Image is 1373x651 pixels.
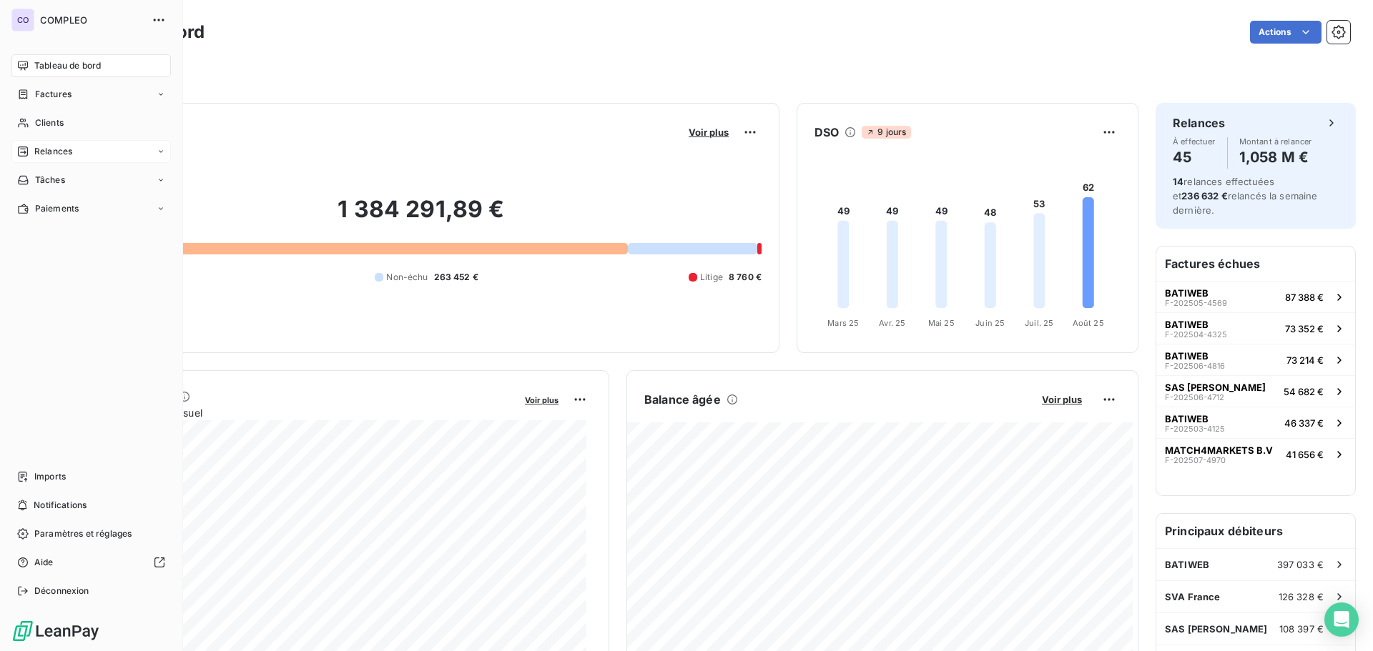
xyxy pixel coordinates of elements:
span: Paiements [35,202,79,215]
a: Clients [11,111,171,134]
span: Clients [35,116,64,129]
tspan: Avr. 25 [879,318,905,328]
span: BATIWEB [1165,350,1209,362]
span: BATIWEB [1165,559,1209,570]
h4: 1,058 M € [1239,146,1312,169]
span: F-202503-4125 [1165,424,1225,433]
h6: Relances [1173,114,1225,131]
span: Litige [700,271,723,284]
div: CO [11,9,34,31]
span: 73 352 € [1285,323,1324,334]
span: 263 452 € [434,271,478,284]
span: 87 388 € [1285,292,1324,303]
span: SVA France [1165,591,1221,602]
tspan: Mars 25 [827,318,859,328]
img: Logo LeanPay [11,620,100,642]
span: Aide [34,556,54,569]
a: Tâches [11,169,171,192]
span: Imports [34,470,66,483]
span: Relances [34,145,72,158]
span: 73 214 € [1286,354,1324,366]
h2: 1 384 291,89 € [81,195,762,238]
span: Chiffre d'affaires mensuel [81,405,515,420]
button: MATCH4MARKETS B.VF-202507-497041 656 € [1156,438,1355,469]
h6: Balance âgée [644,391,721,408]
span: Paramètres et réglages [34,527,132,540]
tspan: Août 25 [1073,318,1104,328]
a: Tableau de bord [11,54,171,77]
button: BATIWEBF-202504-432573 352 € [1156,312,1355,344]
h6: DSO [815,124,839,141]
span: SAS [PERSON_NAME] [1165,382,1266,393]
span: Déconnexion [34,585,89,597]
span: Voir plus [689,126,729,138]
span: À effectuer [1173,137,1216,146]
button: Actions [1250,21,1322,44]
span: F-202506-4816 [1165,362,1225,370]
span: F-202505-4569 [1165,299,1227,307]
button: Voir plus [521,393,563,406]
span: Notifications [34,499,87,512]
button: SAS [PERSON_NAME]F-202506-471254 682 € [1156,375,1355,407]
span: relances effectuées et relancés la semaine dernière. [1173,176,1318,216]
button: Voir plus [1038,393,1086,406]
button: BATIWEBF-202505-456987 388 € [1156,281,1355,312]
a: Paramètres et réglages [11,522,171,545]
span: Montant à relancer [1239,137,1312,146]
a: Relances [11,140,171,163]
span: BATIWEB [1165,287,1209,299]
span: Voir plus [1042,394,1082,405]
button: BATIWEBF-202503-412546 337 € [1156,407,1355,438]
span: F-202506-4712 [1165,393,1224,402]
span: Non-échu [386,271,428,284]
button: BATIWEBF-202506-481673 214 € [1156,344,1355,375]
span: 8 760 € [729,271,762,284]
span: SAS [PERSON_NAME] [1165,623,1268,635]
h6: Principaux débiteurs [1156,514,1355,548]
span: 9 jours [862,126,910,139]
span: 397 033 € [1277,559,1324,570]
span: 126 328 € [1279,591,1324,602]
span: BATIWEB [1165,413,1209,424]
span: Tableau de bord [34,59,101,72]
tspan: Juil. 25 [1025,318,1053,328]
tspan: Mai 25 [928,318,955,328]
button: Voir plus [684,126,733,139]
span: 236 632 € [1181,190,1227,202]
span: 46 337 € [1284,417,1324,429]
div: Open Intercom Messenger [1324,602,1359,637]
a: Paiements [11,197,171,220]
span: F-202507-4970 [1165,456,1226,464]
a: Aide [11,551,171,574]
span: 54 682 € [1284,386,1324,397]
a: Imports [11,465,171,488]
h4: 45 [1173,146,1216,169]
span: BATIWEB [1165,319,1209,330]
span: MATCH4MARKETS B.V [1165,444,1273,456]
span: Voir plus [525,395,558,405]
span: 108 397 € [1279,623,1324,635]
span: 14 [1173,176,1183,187]
span: Tâches [35,174,65,187]
span: COMPLEO [40,14,143,26]
h6: Factures échues [1156,247,1355,281]
span: 41 656 € [1286,449,1324,460]
a: Factures [11,83,171,106]
span: Factures [35,88,72,101]
tspan: Juin 25 [975,318,1005,328]
span: F-202504-4325 [1165,330,1227,339]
